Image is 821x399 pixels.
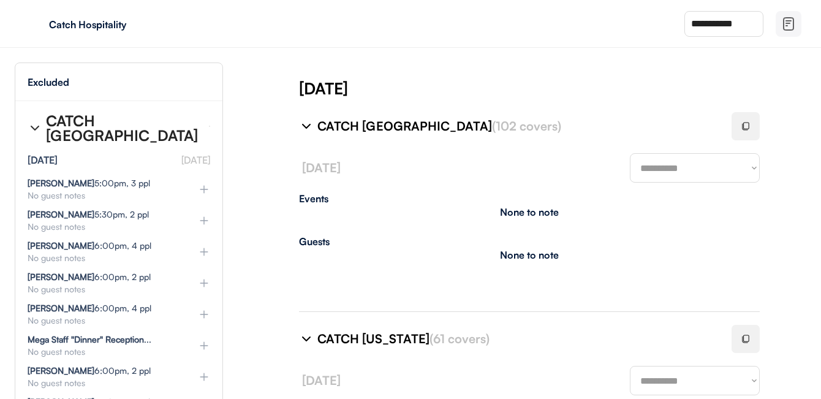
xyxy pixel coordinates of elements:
[28,334,144,344] strong: Mega Staff "Dinner" Reception
[317,330,717,348] div: CATCH [US_STATE]
[28,179,150,188] div: 5:00pm, 3 ppl
[299,194,760,203] div: Events
[28,273,151,281] div: 6:00pm, 2 ppl
[500,250,559,260] div: None to note
[781,17,796,31] img: file-02.svg
[28,222,178,231] div: No guest notes
[28,272,94,282] strong: [PERSON_NAME]
[492,118,561,134] font: (102 covers)
[317,118,717,135] div: CATCH [GEOGRAPHIC_DATA]
[28,210,149,219] div: 5:30pm, 2 ppl
[299,332,314,346] img: chevron-right%20%281%29.svg
[198,371,210,383] img: plus%20%281%29.svg
[28,77,69,87] div: Excluded
[49,20,203,29] div: Catch Hospitality
[28,365,94,376] strong: [PERSON_NAME]
[198,183,210,196] img: plus%20%281%29.svg
[28,379,178,387] div: No guest notes
[28,304,151,313] div: 6:00pm, 4 ppl
[28,316,178,325] div: No guest notes
[28,335,151,344] div: ...
[181,154,210,166] font: [DATE]
[299,77,821,99] div: [DATE]
[28,348,178,356] div: No guest notes
[299,119,314,134] img: chevron-right%20%281%29.svg
[198,277,210,289] img: plus%20%281%29.svg
[25,14,44,34] img: yH5BAEAAAAALAAAAAABAAEAAAIBRAA7
[28,240,94,251] strong: [PERSON_NAME]
[302,373,341,388] font: [DATE]
[28,191,178,200] div: No guest notes
[198,340,210,352] img: plus%20%281%29.svg
[28,285,178,294] div: No guest notes
[198,215,210,227] img: plus%20%281%29.svg
[28,178,94,188] strong: [PERSON_NAME]
[28,241,151,250] div: 6:00pm, 4 ppl
[46,113,199,143] div: CATCH [GEOGRAPHIC_DATA]
[302,160,341,175] font: [DATE]
[28,209,94,219] strong: [PERSON_NAME]
[429,331,490,346] font: (61 covers)
[28,303,94,313] strong: [PERSON_NAME]
[299,237,760,246] div: Guests
[500,207,559,217] div: None to note
[28,254,178,262] div: No guest notes
[198,246,210,258] img: plus%20%281%29.svg
[28,121,42,135] img: chevron-right%20%281%29.svg
[28,155,58,165] div: [DATE]
[198,308,210,321] img: plus%20%281%29.svg
[28,367,151,375] div: 6:00pm, 2 ppl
